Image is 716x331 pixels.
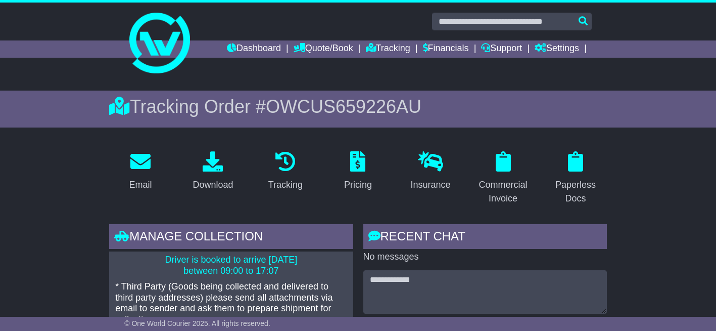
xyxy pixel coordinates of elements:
[262,148,309,195] a: Tracking
[115,255,347,276] p: Driver is booked to arrive [DATE] between 09:00 to 17:07
[186,148,240,195] a: Download
[410,178,450,192] div: Insurance
[363,224,607,252] div: RECENT CHAT
[193,178,233,192] div: Download
[544,148,607,209] a: Paperless Docs
[124,319,270,327] span: © One World Courier 2025. All rights reserved.
[338,148,378,195] a: Pricing
[109,96,607,117] div: Tracking Order #
[363,252,607,263] p: No messages
[479,178,528,205] div: Commercial Invoice
[227,40,281,58] a: Dashboard
[366,40,410,58] a: Tracking
[481,40,522,58] a: Support
[268,178,303,192] div: Tracking
[122,148,158,195] a: Email
[129,178,152,192] div: Email
[344,178,372,192] div: Pricing
[294,40,353,58] a: Quote/Book
[423,40,469,58] a: Financials
[266,96,421,117] span: OWCUS659226AU
[404,148,457,195] a: Insurance
[115,281,347,325] p: * Third Party (Goods being collected and delivered to third party addresses) please send all atta...
[109,224,353,252] div: Manage collection
[551,178,600,205] div: Paperless Docs
[472,148,535,209] a: Commercial Invoice
[535,40,579,58] a: Settings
